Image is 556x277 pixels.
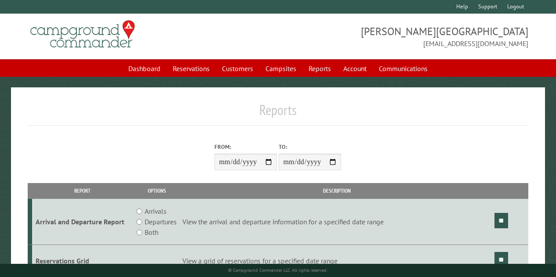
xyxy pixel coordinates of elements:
[278,24,528,49] span: [PERSON_NAME][GEOGRAPHIC_DATA] [EMAIL_ADDRESS][DOMAIN_NAME]
[181,199,493,245] td: View the arrival and departure information for a specified date range
[181,245,493,277] td: View a grid of reservations for a specified date range
[132,183,181,198] th: Options
[303,60,336,77] a: Reports
[32,245,132,277] td: Reservations Grid
[145,206,167,216] label: Arrivals
[145,227,158,237] label: Both
[145,216,177,227] label: Departures
[32,183,132,198] th: Report
[167,60,215,77] a: Reservations
[181,183,493,198] th: Description
[260,60,302,77] a: Campsites
[214,143,277,151] label: From:
[374,60,433,77] a: Communications
[217,60,258,77] a: Customers
[28,17,138,51] img: Campground Commander
[32,199,132,245] td: Arrival and Departure Report
[28,101,528,126] h1: Reports
[228,267,327,273] small: © Campground Commander LLC. All rights reserved.
[123,60,166,77] a: Dashboard
[279,143,341,151] label: To:
[338,60,372,77] a: Account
